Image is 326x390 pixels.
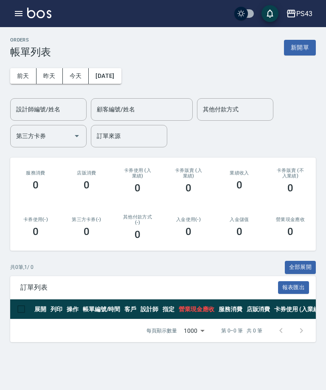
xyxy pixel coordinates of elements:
[70,129,84,143] button: Open
[10,46,51,58] h3: 帳單列表
[284,40,316,55] button: 新開單
[71,170,102,176] h2: 店販消費
[10,263,34,271] p: 共 0 筆, 1 / 0
[135,229,141,241] h3: 0
[20,283,278,292] span: 訂單列表
[122,214,153,225] h2: 其他付款方式(-)
[89,68,121,84] button: [DATE]
[224,170,255,176] h2: 業績收入
[65,299,81,319] th: 操作
[63,68,89,84] button: 今天
[135,182,141,194] h3: 0
[224,217,255,222] h2: 入金儲值
[48,299,65,319] th: 列印
[275,217,306,222] h2: 營業現金應收
[244,299,273,319] th: 店販消費
[33,226,39,238] h3: 0
[278,283,309,291] a: 報表匯出
[146,327,177,335] p: 每頁顯示數量
[173,168,204,179] h2: 卡券販賣 (入業績)
[284,43,316,51] a: 新開單
[180,319,208,342] div: 1000
[216,299,244,319] th: 服務消費
[138,299,160,319] th: 設計師
[285,261,316,274] button: 全部展開
[20,170,51,176] h3: 服務消費
[275,168,306,179] h2: 卡券販賣 (不入業績)
[272,299,323,319] th: 卡券使用 (入業績)
[10,37,51,43] h2: ORDERS
[10,68,37,84] button: 前天
[283,5,316,22] button: PS43
[84,179,90,191] h3: 0
[122,168,153,179] h2: 卡券使用 (入業績)
[27,8,51,18] img: Logo
[221,327,262,335] p: 第 0–0 筆 共 0 筆
[296,8,312,19] div: PS43
[287,226,293,238] h3: 0
[185,182,191,194] h3: 0
[84,226,90,238] h3: 0
[20,217,51,222] h2: 卡券使用(-)
[160,299,177,319] th: 指定
[185,226,191,238] h3: 0
[261,5,278,22] button: save
[122,299,138,319] th: 客戶
[236,179,242,191] h3: 0
[81,299,123,319] th: 帳單編號/時間
[287,182,293,194] h3: 0
[177,299,216,319] th: 營業現金應收
[236,226,242,238] h3: 0
[173,217,204,222] h2: 入金使用(-)
[71,217,102,222] h2: 第三方卡券(-)
[32,299,48,319] th: 展開
[33,179,39,191] h3: 0
[37,68,63,84] button: 昨天
[278,281,309,294] button: 報表匯出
